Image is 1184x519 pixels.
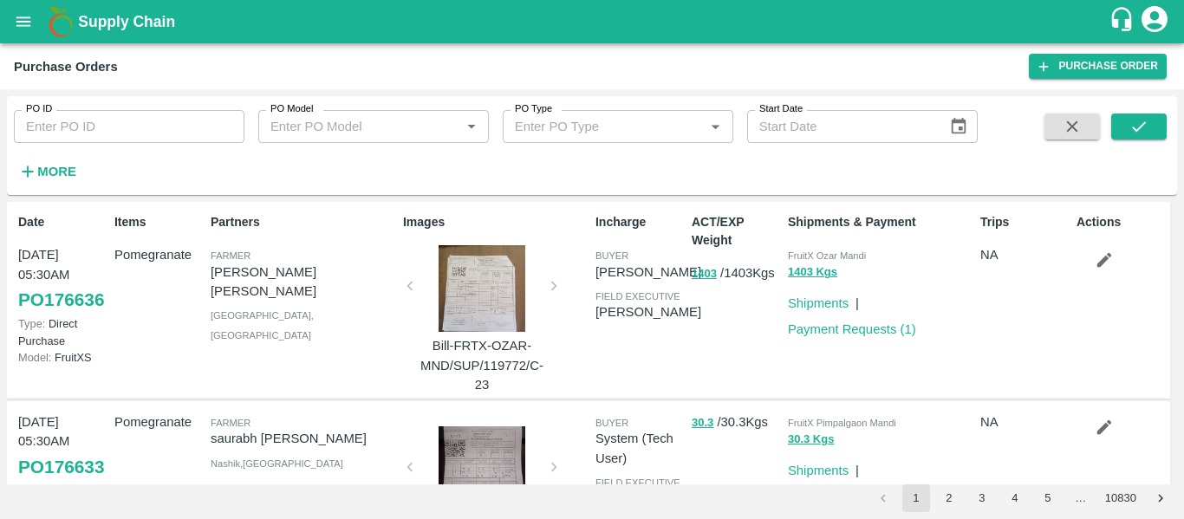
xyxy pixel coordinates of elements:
label: PO ID [26,102,52,116]
div: | [849,287,859,313]
a: Supply Chain [78,10,1109,34]
div: Purchase Orders [14,55,118,78]
p: System (Tech User) [595,429,685,468]
button: Go to page 4 [1001,484,1029,512]
a: PO176636 [18,284,104,315]
label: Start Date [759,102,803,116]
span: FruitX Ozar Mandi [788,250,866,261]
p: [DATE] 05:30AM [18,412,107,451]
input: Enter PO ID [14,110,244,143]
p: Images [403,213,589,231]
div: … [1067,490,1095,507]
button: Go to page 5 [1034,484,1062,512]
span: Farmer [211,250,250,261]
button: Open [704,115,726,138]
p: ACT/EXP Weight [692,213,781,250]
input: Enter PO Model [263,115,455,138]
p: [DATE] 05:30AM [18,245,107,284]
p: Partners [211,213,396,231]
p: Incharge [595,213,685,231]
button: More [14,157,81,186]
p: Bill-FRTX-OZAR-MND/SUP/119772/C-23 [417,336,547,394]
a: Shipments [788,296,849,310]
a: Purchase Order [1029,54,1167,79]
button: Open [460,115,483,138]
button: Go to next page [1147,484,1174,512]
p: Shipments & Payment [788,213,973,231]
button: Go to page 10830 [1100,484,1142,512]
nav: pagination navigation [867,484,1177,512]
p: Direct Purchase [18,315,107,348]
p: Date [18,213,107,231]
strong: More [37,165,76,178]
button: page 1 [902,484,930,512]
span: Farmer [211,418,250,428]
div: customer-support [1109,6,1139,37]
span: Type: [18,317,45,330]
b: Supply Chain [78,13,175,30]
span: field executive [595,291,680,302]
button: 1403 Kgs [788,263,837,282]
span: [GEOGRAPHIC_DATA] , [GEOGRAPHIC_DATA] [211,310,314,340]
span: buyer [595,418,628,428]
span: field executive [595,477,680,488]
img: logo [43,4,78,39]
a: PO176633 [18,451,104,483]
p: Trips [980,213,1070,231]
p: / 30.3 Kgs [692,412,781,432]
p: NA [980,245,1070,264]
a: Payment Requests (1) [788,322,916,336]
button: 30.3 Kgs [788,430,834,450]
p: [PERSON_NAME] [PERSON_NAME] [211,263,396,302]
p: Direct Purchase [18,483,107,516]
button: Go to page 2 [935,484,963,512]
p: Actions [1077,213,1166,231]
span: FruitX Pimpalgaon Mandi [788,418,896,428]
div: account of current user [1139,3,1170,40]
label: PO Model [270,102,314,116]
p: [PERSON_NAME] [595,263,701,282]
div: | [849,454,859,480]
p: / 1403 Kgs [692,263,781,283]
p: [PERSON_NAME] [595,302,701,321]
p: Pomegranate [114,245,204,264]
span: Nashik , [GEOGRAPHIC_DATA] [211,458,343,469]
button: Choose date [942,110,975,143]
a: Shipments [788,464,849,477]
p: Pomegranate [114,412,204,431]
label: PO Type [515,102,552,116]
button: Go to page 3 [968,484,996,512]
p: Items [114,213,204,231]
button: 1403 [692,264,717,284]
span: Model: [18,351,51,364]
span: buyer [595,250,628,261]
input: Enter PO Type [508,115,699,138]
p: NA [980,412,1070,431]
input: Start Date [747,110,936,143]
button: open drawer [3,2,43,42]
p: FruitXS [18,349,107,366]
p: saurabh [PERSON_NAME] [211,429,396,448]
button: 30.3 [692,413,713,433]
